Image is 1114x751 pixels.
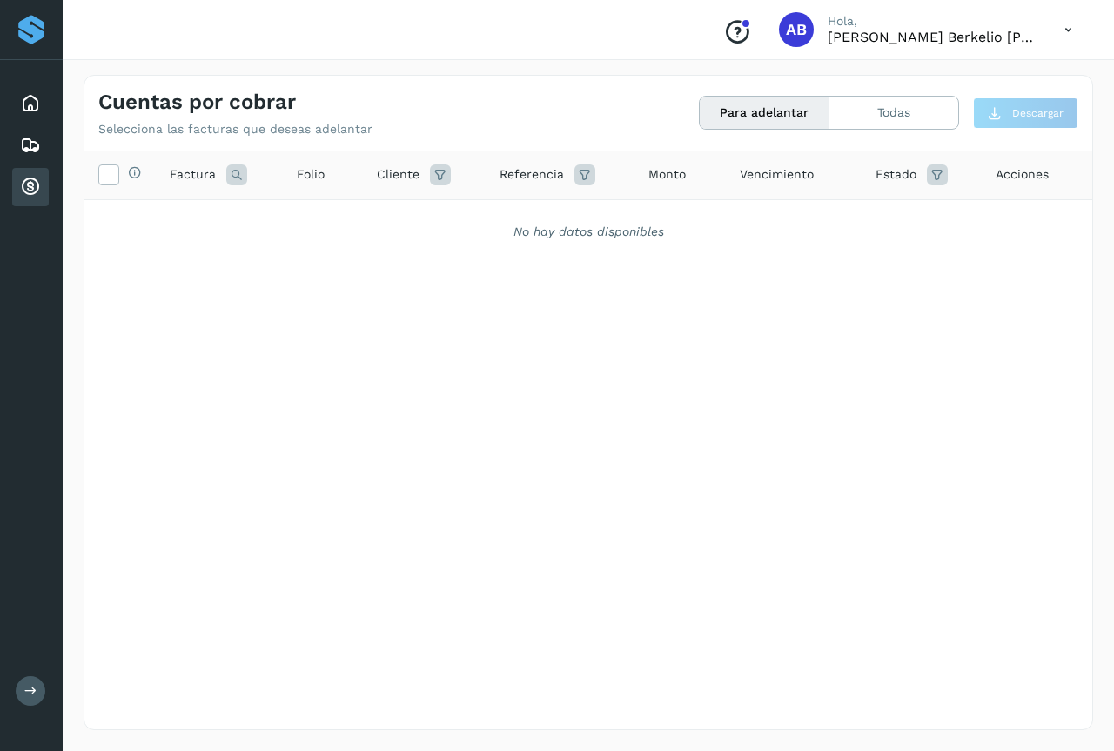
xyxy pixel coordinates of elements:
button: Todas [829,97,958,129]
span: Monto [648,165,686,184]
span: Vencimiento [740,165,814,184]
span: Acciones [996,165,1049,184]
div: No hay datos disponibles [107,223,1070,241]
span: Estado [876,165,916,184]
button: Descargar [973,97,1078,129]
p: Arturo Berkelio Martinez Hernández [828,29,1037,45]
div: Inicio [12,84,49,123]
p: Hola, [828,14,1037,29]
button: Para adelantar [700,97,829,129]
p: Selecciona las facturas que deseas adelantar [98,122,372,137]
span: Referencia [500,165,564,184]
span: Descargar [1012,105,1064,121]
span: Factura [170,165,216,184]
div: Cuentas por cobrar [12,168,49,206]
h4: Cuentas por cobrar [98,90,296,115]
div: Embarques [12,126,49,164]
span: Folio [297,165,325,184]
span: Cliente [377,165,419,184]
